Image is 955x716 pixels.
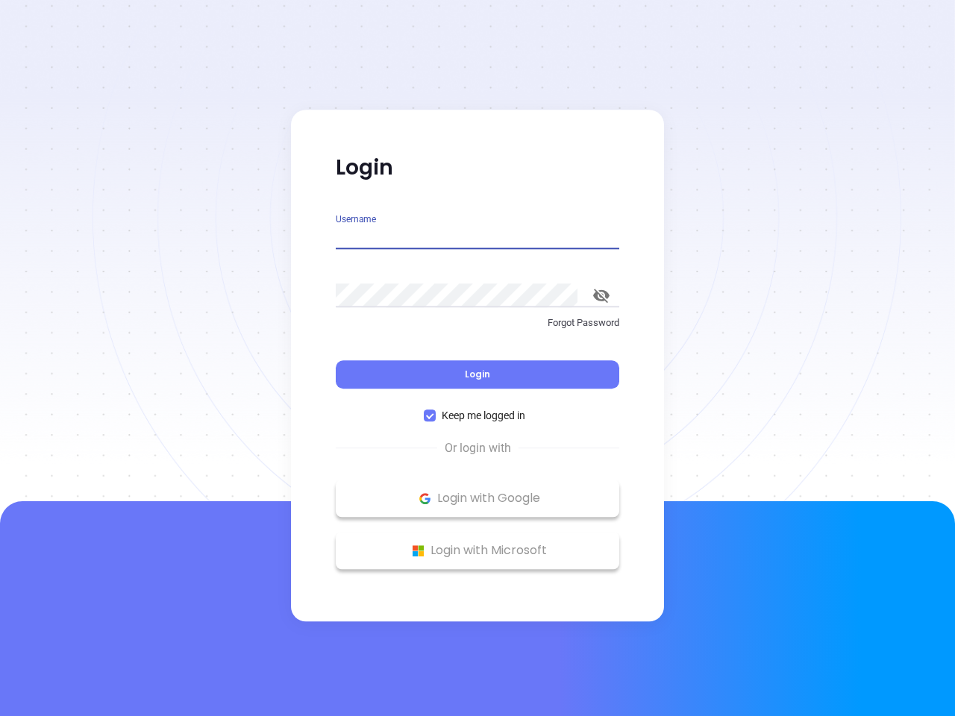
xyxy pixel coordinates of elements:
[343,487,612,509] p: Login with Google
[409,541,428,560] img: Microsoft Logo
[437,439,519,457] span: Or login with
[336,360,619,389] button: Login
[583,277,619,313] button: toggle password visibility
[436,407,531,424] span: Keep me logged in
[343,539,612,562] p: Login with Microsoft
[336,215,376,224] label: Username
[416,489,434,508] img: Google Logo
[336,315,619,342] a: Forgot Password
[336,315,619,330] p: Forgot Password
[336,480,619,517] button: Google Logo Login with Google
[465,368,490,380] span: Login
[336,532,619,569] button: Microsoft Logo Login with Microsoft
[336,154,619,181] p: Login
